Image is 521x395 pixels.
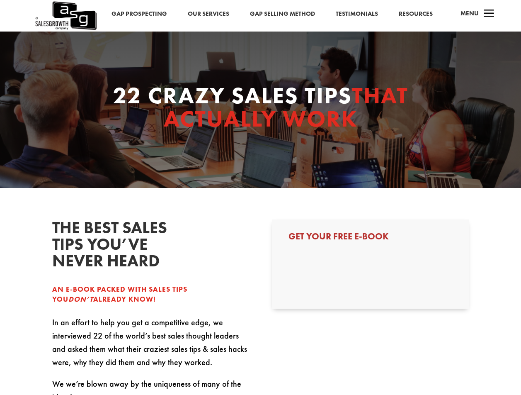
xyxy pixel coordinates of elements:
h2: The Best Sales Tips You’ve NEver Heard [52,219,177,273]
h1: 22 Crazy Sales Tips [103,84,418,134]
span: That Actually Work [164,80,409,134]
span: a [481,6,497,22]
h3: Get Your Free E-book [288,232,452,245]
p: An e-book packed with sales tips you already know! [52,285,249,305]
em: don’t [68,295,93,304]
a: Resources [399,9,433,20]
a: Testimonials [336,9,378,20]
a: Gap Prospecting [111,9,167,20]
a: Gap Selling Method [250,9,315,20]
a: Our Services [188,9,229,20]
span: Menu [460,9,479,17]
p: In an effort to help you get a competitive edge, we interviewed 22 of the world’s best sales thou... [52,316,249,377]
